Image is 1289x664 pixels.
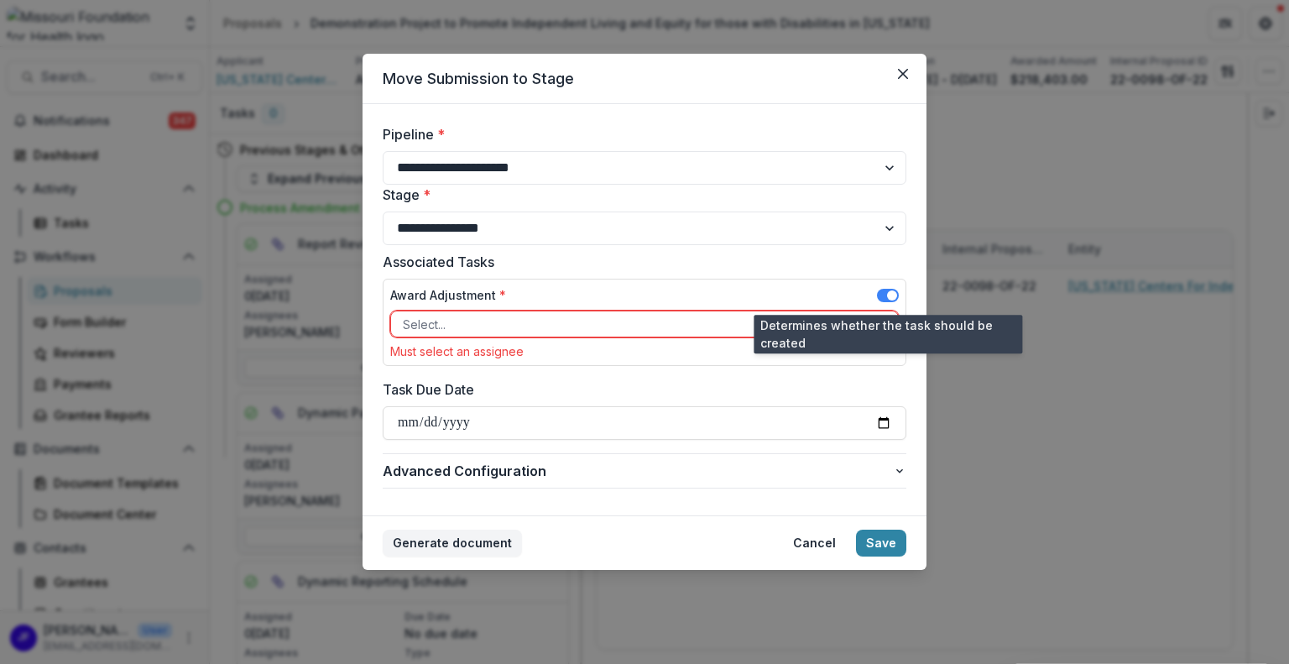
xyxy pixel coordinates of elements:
[383,379,896,400] label: Task Due Date
[783,530,846,557] button: Cancel
[383,124,896,144] label: Pipeline
[363,54,926,104] header: Move Submission to Stage
[383,530,522,557] button: Generate document
[383,252,896,272] label: Associated Tasks
[390,344,899,358] div: Must select an assignee
[383,461,893,481] span: Advanced Configuration
[856,530,906,557] button: Save
[390,286,506,304] label: Award Adjustment
[383,185,896,205] label: Stage
[383,454,906,488] button: Advanced Configuration
[890,60,916,87] button: Close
